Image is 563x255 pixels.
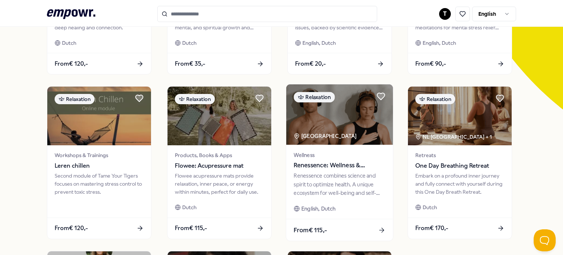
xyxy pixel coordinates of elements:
span: Workshops & Trainings [55,151,144,159]
div: Relaxation [294,92,335,103]
a: package imageRelaxationNL [GEOGRAPHIC_DATA] + 1RetreatsOne Day Breathing RetreatEmbark on a profo... [408,86,512,239]
div: NL [GEOGRAPHIC_DATA] + 1 [415,133,492,141]
span: Dutch [182,39,196,47]
img: package image [408,87,512,145]
span: Wellness [294,151,385,159]
span: Dutch [423,203,437,211]
span: From € 115,- [294,225,327,235]
span: From € 170,- [415,223,448,233]
span: Renessence: Wellness & Mindfulness [294,161,385,170]
span: Products, Books & Apps [175,151,264,159]
a: package imageRelaxation[GEOGRAPHIC_DATA] WellnessRenessence: Wellness & MindfulnessRenessence com... [286,84,394,241]
div: [GEOGRAPHIC_DATA] [294,132,358,141]
span: From € 115,- [175,223,207,233]
div: Second module of Tame Your Tigers focuses on mastering stress control to prevent toxic stress. [55,172,144,196]
a: package imageRelaxationWorkshops & TrainingsLeren chillenSecond module of Tame Your Tigers focuse... [47,86,151,239]
span: English, Dutch [301,205,336,213]
div: Relaxation [415,94,455,104]
span: From € 90,- [415,59,446,69]
img: package image [286,84,393,145]
span: From € 120,- [55,59,88,69]
img: package image [168,87,271,145]
div: Relaxation [175,94,215,104]
div: Embark on a profound inner journey and fully connect with yourself during this One Day Breath Ret... [415,172,504,196]
img: package image [47,87,151,145]
iframe: Help Scout Beacon - Open [534,229,556,251]
span: From € 20,- [295,59,326,69]
span: One Day Breathing Retreat [415,161,504,171]
span: From € 120,- [55,223,88,233]
span: Leren chillen [55,161,144,171]
span: Dutch [62,39,76,47]
button: T [439,8,451,20]
span: Dutch [182,203,196,211]
span: From € 35,- [175,59,205,69]
div: Relaxation [55,94,95,104]
span: Retreats [415,151,504,159]
span: Flowee: Acupressure mat [175,161,264,171]
span: English, Dutch [423,39,456,47]
div: Renessence combines science and spirit to optimize health. A unique ecosystem for well-being and ... [294,172,385,197]
input: Search for products, categories or subcategories [157,6,377,22]
span: English, Dutch [302,39,336,47]
div: Flowee acupressure mats provide relaxation, inner peace, or energy within minutes, perfect for da... [175,172,264,196]
a: package imageRelaxationProducts, Books & AppsFlowee: Acupressure matFlowee acupressure mats provi... [167,86,272,239]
